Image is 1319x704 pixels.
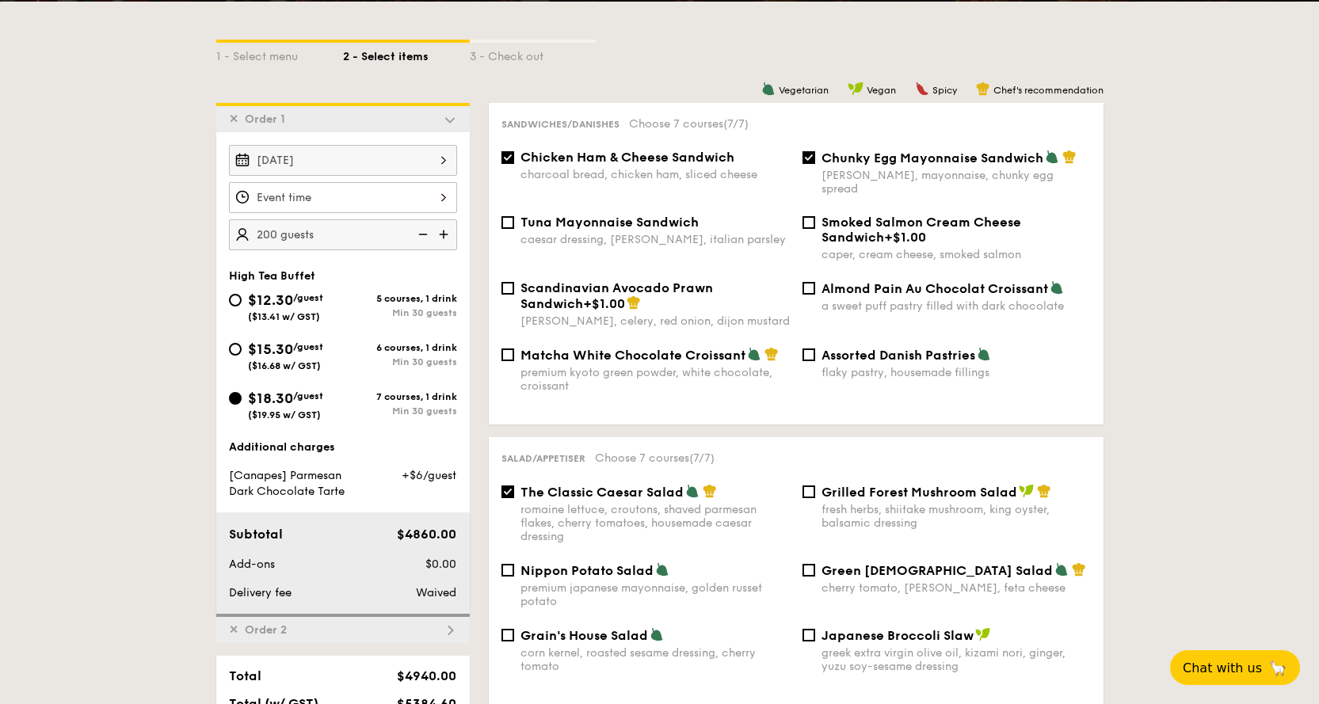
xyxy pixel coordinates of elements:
img: icon-vegetarian.fe4039eb.svg [1045,150,1059,164]
span: Chunky Egg Mayonnaise Sandwich [822,150,1043,166]
img: icon-reduce.1d2dbef1.svg [410,219,433,249]
span: Smoked Salmon Cream Cheese Sandwich [822,215,1021,245]
img: icon-chef-hat.a58ddaea.svg [627,295,641,310]
div: Min 30 guests [343,356,457,367]
input: Japanese Broccoli Slawgreek extra virgin olive oil, kizami nori, ginger, yuzu soy-sesame dressing [802,629,815,641]
span: +$1.00 [583,296,625,311]
span: Grain's House Salad [520,628,648,643]
input: Scandinavian Avocado Prawn Sandwich+$1.00[PERSON_NAME], celery, red onion, dijon mustard [501,282,514,295]
span: ✕ [229,112,238,126]
div: premium japanese mayonnaise, golden russet potato [520,581,790,608]
img: icon-vegetarian.fe4039eb.svg [655,562,669,577]
img: icon-spicy.37a8142b.svg [915,82,929,96]
img: icon-chef-hat.a58ddaea.svg [1072,562,1086,577]
span: Scandinavian Avocado Prawn Sandwich [520,280,713,311]
span: Waived [416,586,456,599]
div: Min 30 guests [343,405,457,417]
span: [Canapes] Parmesan Dark Chocolate Tarte [229,469,345,498]
span: Order 2 [238,623,293,637]
div: 6 courses, 1 drink [343,342,457,353]
div: 3 - Check out [470,43,597,65]
span: $18.30 [248,390,293,407]
div: premium kyoto green powder, white chocolate, croissant [520,366,790,393]
span: Subtotal [229,527,283,542]
input: Assorted Danish Pastriesflaky pastry, housemade fillings [802,348,815,361]
div: 1 - Select menu [216,43,343,65]
input: Nippon Potato Saladpremium japanese mayonnaise, golden russet potato [501,564,514,577]
span: Vegan [867,85,896,96]
input: Tuna Mayonnaise Sandwichcaesar dressing, [PERSON_NAME], italian parsley [501,216,514,229]
div: 5 courses, 1 drink [343,293,457,304]
span: Chat with us [1183,660,1262,675]
img: icon-chef-hat.a58ddaea.svg [703,484,717,498]
input: $18.30/guest($19.95 w/ GST)7 courses, 1 drinkMin 30 guests [229,392,242,405]
div: [PERSON_NAME], celery, red onion, dijon mustard [520,314,790,328]
span: /guest [293,341,323,352]
span: Add-ons [229,557,275,571]
span: $4860.00 [397,527,456,542]
div: 2 - Select items [343,43,470,65]
img: icon-vegetarian.fe4039eb.svg [650,627,664,641]
button: Chat with us🦙 [1170,650,1300,685]
div: corn kernel, roasted sesame dressing, cherry tomato [520,646,790,673]
div: Additional charges [229,440,457,455]
span: ✕ [229,623,238,637]
span: $4940.00 [397,668,456,683]
span: (7/7) [689,451,715,465]
img: icon-vegetarian.fe4039eb.svg [977,347,991,361]
span: $0.00 [425,557,456,571]
div: charcoal bread, chicken ham, sliced cheese [520,168,790,181]
img: icon-vegetarian.fe4039eb.svg [1054,562,1069,577]
div: romaine lettuce, croutons, shaved parmesan flakes, cherry tomatoes, housemade caesar dressing [520,503,790,543]
span: High Tea Buffet [229,269,315,283]
span: Japanese Broccoli Slaw [822,628,974,643]
span: Spicy [932,85,957,96]
div: [PERSON_NAME], mayonnaise, chunky egg spread [822,169,1091,196]
input: Green [DEMOGRAPHIC_DATA] Saladcherry tomato, [PERSON_NAME], feta cheese [802,564,815,577]
input: Event time [229,182,457,213]
input: $12.30/guest($13.41 w/ GST)5 courses, 1 drinkMin 30 guests [229,294,242,306]
img: icon-vegetarian.fe4039eb.svg [685,484,700,498]
input: Grilled Forest Mushroom Saladfresh herbs, shiitake mushroom, king oyster, balsamic dressing [802,485,815,498]
div: fresh herbs, shiitake mushroom, king oyster, balsamic dressing [822,503,1091,530]
img: icon-vegetarian.fe4039eb.svg [1050,280,1064,295]
span: Sandwiches/Danishes [501,119,619,130]
input: Grain's House Saladcorn kernel, roasted sesame dressing, cherry tomato [501,629,514,641]
span: Total [229,668,261,683]
span: /guest [293,390,323,401]
img: icon-chef-hat.a58ddaea.svg [976,82,990,96]
span: The Classic Caesar Salad [520,485,684,500]
img: icon-dropdown.fa26e9f9.svg [443,112,457,127]
img: icon-chef-hat.a58ddaea.svg [764,347,779,361]
div: greek extra virgin olive oil, kizami nori, ginger, yuzu soy-sesame dressing [822,646,1091,673]
span: Assorted Danish Pastries [822,348,975,363]
span: (7/7) [723,117,749,131]
span: ($16.68 w/ GST) [248,360,321,371]
input: The Classic Caesar Saladromaine lettuce, croutons, shaved parmesan flakes, cherry tomatoes, house... [501,485,514,498]
input: $15.30/guest($16.68 w/ GST)6 courses, 1 drinkMin 30 guests [229,343,242,356]
span: $15.30 [248,341,293,358]
input: Smoked Salmon Cream Cheese Sandwich+$1.00caper, cream cheese, smoked salmon [802,216,815,229]
input: Almond Pain Au Chocolat Croissanta sweet puff pastry filled with dark chocolate [802,282,815,295]
span: Almond Pain Au Chocolat Croissant [822,281,1048,296]
div: a sweet puff pastry filled with dark chocolate [822,299,1091,313]
span: 🦙 [1268,659,1287,677]
input: Chunky Egg Mayonnaise Sandwich[PERSON_NAME], mayonnaise, chunky egg spread [802,151,815,164]
span: Chicken Ham & Cheese Sandwich [520,150,734,165]
span: ($19.95 w/ GST) [248,409,321,420]
input: Number of guests [229,219,457,250]
img: icon-chef-hat.a58ddaea.svg [1062,150,1077,164]
div: cherry tomato, [PERSON_NAME], feta cheese [822,581,1091,595]
span: Salad/Appetiser [501,453,585,464]
img: icon-vegetarian.fe4039eb.svg [747,347,761,361]
span: Tuna Mayonnaise Sandwich [520,215,699,230]
img: icon-chef-hat.a58ddaea.svg [1037,484,1051,498]
span: Choose 7 courses [595,451,715,465]
span: Order 1 [238,112,292,126]
span: +$6/guest [402,469,456,482]
img: icon-vegan.f8ff3823.svg [975,627,991,641]
input: Chicken Ham & Cheese Sandwichcharcoal bread, chicken ham, sliced cheese [501,151,514,164]
div: flaky pastry, housemade fillings [822,366,1091,379]
span: Chef's recommendation [993,85,1104,96]
span: Choose 7 courses [629,117,749,131]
